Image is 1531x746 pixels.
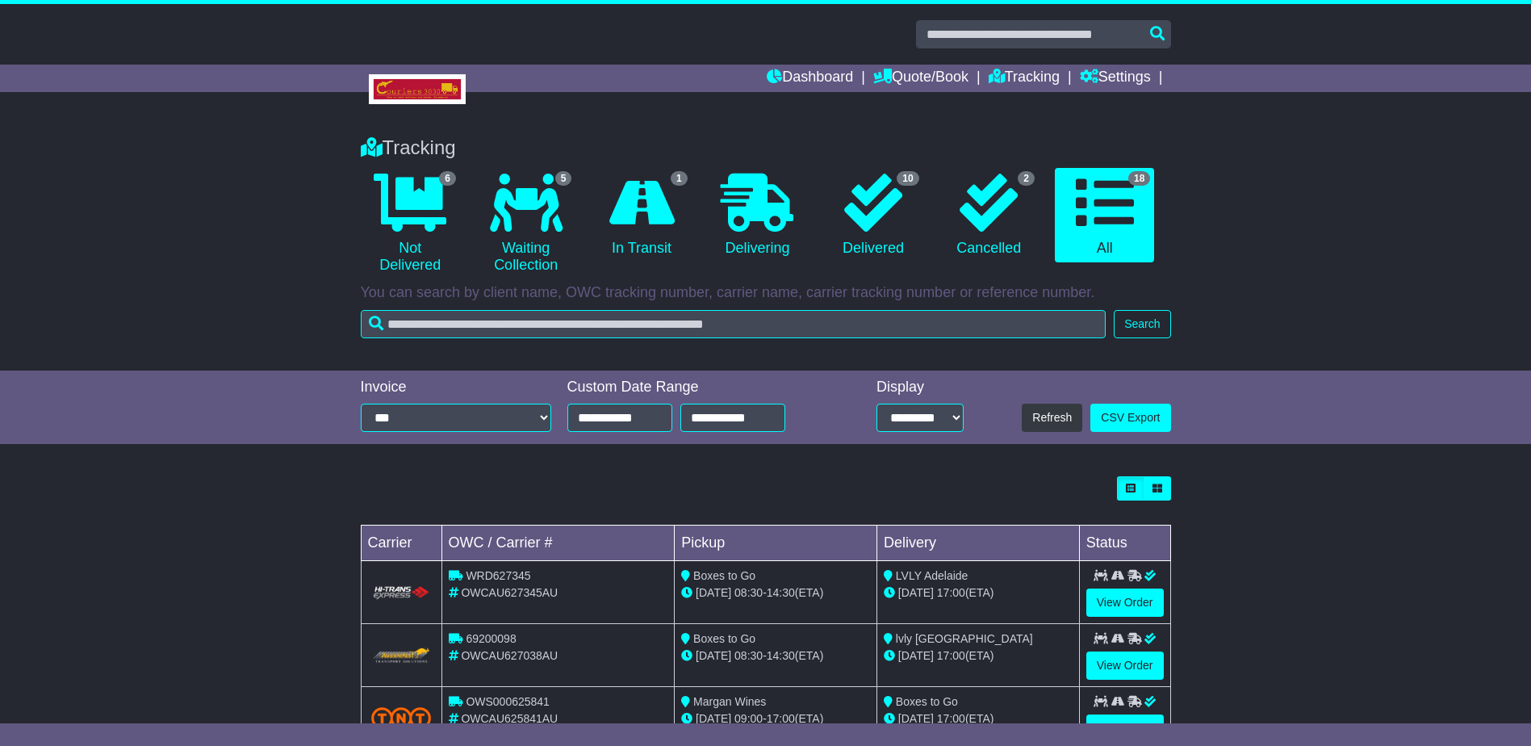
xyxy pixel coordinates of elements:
[1090,404,1170,432] a: CSV Export
[1114,310,1170,338] button: Search
[937,586,965,599] span: 17:00
[708,168,807,263] a: Delivering
[898,649,934,662] span: [DATE]
[898,712,934,725] span: [DATE]
[1022,404,1082,432] button: Refresh
[1080,65,1151,92] a: Settings
[555,171,572,186] span: 5
[371,707,432,729] img: TNT_Domestic.png
[1055,168,1154,263] a: 18 All
[937,712,965,725] span: 17:00
[896,632,1033,645] span: lvly [GEOGRAPHIC_DATA]
[696,649,731,662] span: [DATE]
[441,526,675,561] td: OWC / Carrier #
[937,649,965,662] span: 17:00
[823,168,922,263] a: 10 Delivered
[767,586,795,599] span: 14:30
[1086,652,1164,680] a: View Order
[1018,171,1035,186] span: 2
[461,712,558,725] span: OWCAU625841AU
[1086,589,1164,617] a: View Order
[361,526,441,561] td: Carrier
[876,526,1079,561] td: Delivery
[466,695,550,708] span: OWS000625841
[675,526,877,561] td: Pickup
[767,65,853,92] a: Dashboard
[884,710,1073,727] div: (ETA)
[681,585,870,601] div: - (ETA)
[371,585,432,601] img: HiTrans.png
[696,586,731,599] span: [DATE]
[696,712,731,725] span: [DATE]
[671,171,688,186] span: 1
[939,168,1039,263] a: 2 Cancelled
[361,379,551,396] div: Invoice
[876,379,964,396] div: Display
[439,171,456,186] span: 6
[898,586,934,599] span: [DATE]
[897,171,918,186] span: 10
[461,586,558,599] span: OWCAU627345AU
[361,168,460,280] a: 6 Not Delivered
[734,649,763,662] span: 08:30
[767,649,795,662] span: 14:30
[693,632,755,645] span: Boxes to Go
[592,168,691,263] a: 1 In Transit
[896,695,958,708] span: Boxes to Go
[884,585,1073,601] div: (ETA)
[361,284,1171,302] p: You can search by client name, OWC tracking number, carrier name, carrier tracking number or refe...
[884,648,1073,664] div: (ETA)
[1086,715,1164,743] a: View Order
[461,649,558,662] span: OWCAU627038AU
[989,65,1060,92] a: Tracking
[681,710,870,727] div: - (ETA)
[734,586,763,599] span: 08:30
[1079,526,1170,561] td: Status
[353,136,1179,160] div: Tracking
[767,712,795,725] span: 17:00
[466,632,516,645] span: 69200098
[873,65,968,92] a: Quote/Book
[567,379,826,396] div: Custom Date Range
[476,168,575,280] a: 5 Waiting Collection
[693,569,755,582] span: Boxes to Go
[1128,171,1150,186] span: 18
[734,712,763,725] span: 09:00
[693,695,766,708] span: Margan Wines
[466,569,530,582] span: WRD627345
[371,646,432,664] img: GetCarrierServiceLogo
[681,648,870,664] div: - (ETA)
[896,569,968,582] span: LVLY Adelaide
